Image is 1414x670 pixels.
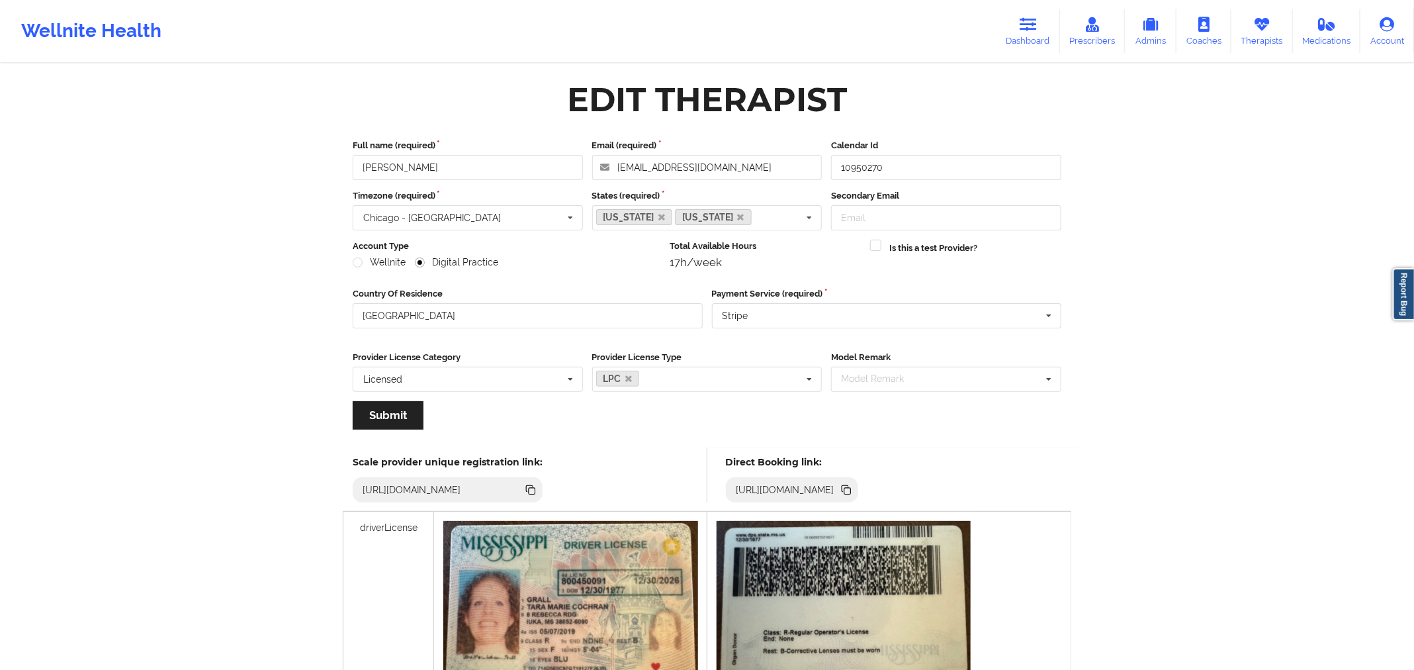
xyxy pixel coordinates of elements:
label: Country Of Residence [353,287,703,301]
a: Prescribers [1060,9,1126,53]
a: Dashboard [996,9,1060,53]
a: [US_STATE] [596,209,673,225]
div: Chicago - [GEOGRAPHIC_DATA] [363,213,501,222]
input: Calendar Id [831,155,1061,180]
button: Submit [353,401,423,430]
a: Therapists [1231,9,1293,53]
label: Provider License Type [592,351,822,364]
div: [URL][DOMAIN_NAME] [730,483,840,497]
div: Stripe [723,311,748,320]
div: Licensed [363,375,402,384]
label: Wellnite [353,257,406,268]
label: States (required) [592,189,822,203]
a: Account [1360,9,1414,53]
a: Admins [1125,9,1176,53]
label: Full name (required) [353,139,583,152]
h5: Scale provider unique registration link: [353,456,543,468]
label: Model Remark [831,351,1061,364]
input: Email [831,205,1061,230]
label: Total Available Hours [670,240,862,253]
input: Email address [592,155,822,180]
label: Payment Service (required) [712,287,1062,301]
label: Calendar Id [831,139,1061,152]
div: [URL][DOMAIN_NAME] [357,483,466,497]
label: Is this a test Provider? [889,242,977,255]
label: Email (required) [592,139,822,152]
label: Timezone (required) [353,189,583,203]
label: Secondary Email [831,189,1061,203]
label: Provider License Category [353,351,583,364]
label: Account Type [353,240,661,253]
div: Edit Therapist [567,79,847,120]
input: Full name [353,155,583,180]
a: [US_STATE] [675,209,752,225]
a: Coaches [1176,9,1231,53]
a: LPC [596,371,640,387]
div: 17h/week [670,256,862,269]
a: Medications [1293,9,1361,53]
div: Model Remark [838,371,923,387]
label: Digital Practice [415,257,498,268]
a: Report Bug [1393,268,1414,320]
h5: Direct Booking link: [726,456,859,468]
